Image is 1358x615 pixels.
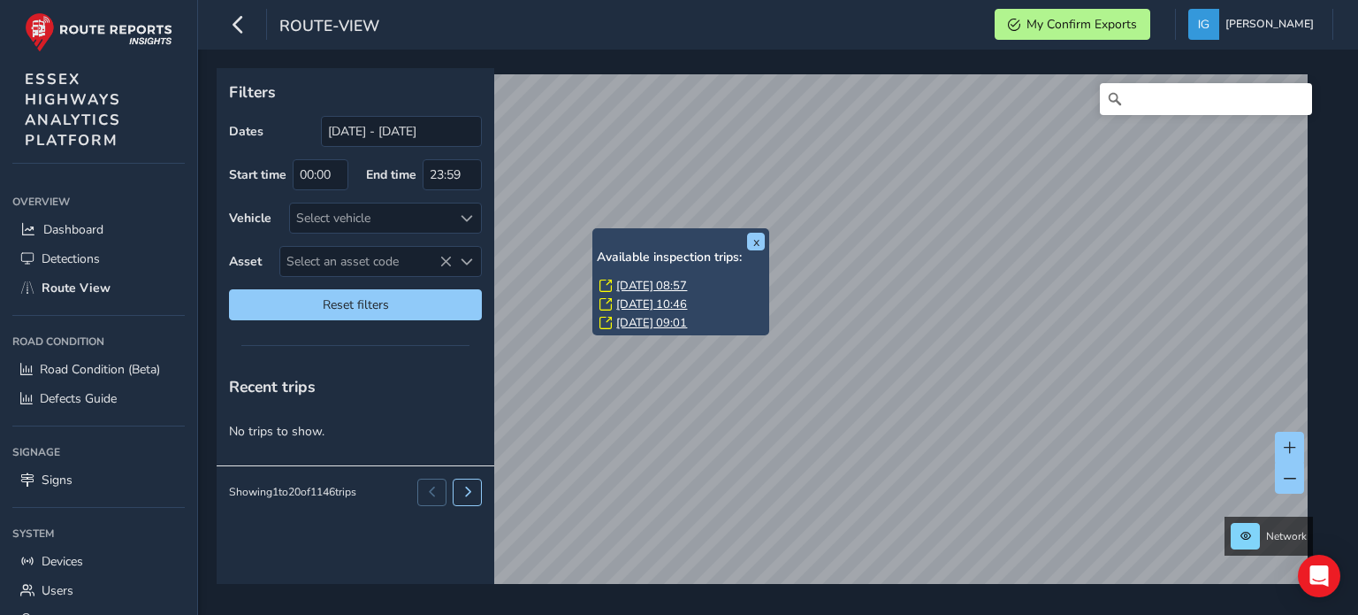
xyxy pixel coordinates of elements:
[12,244,185,273] a: Detections
[223,74,1308,604] canvas: Map
[1188,9,1219,40] img: diamond-layout
[366,166,416,183] label: End time
[229,485,356,499] div: Showing 1 to 20 of 1146 trips
[43,221,103,238] span: Dashboard
[12,576,185,605] a: Users
[1225,9,1314,40] span: [PERSON_NAME]
[616,296,687,312] a: [DATE] 10:46
[616,278,687,294] a: [DATE] 08:57
[12,547,185,576] a: Devices
[229,376,316,397] span: Recent trips
[12,439,185,465] div: Signage
[279,15,379,40] span: route-view
[1100,83,1312,115] input: Search
[40,361,160,378] span: Road Condition (Beta)
[290,204,452,233] div: Select vehicle
[1026,16,1137,33] span: My Confirm Exports
[229,81,482,104] p: Filters
[616,315,687,331] a: [DATE] 09:01
[229,253,262,270] label: Asset
[229,289,482,320] button: Reset filters
[25,69,121,150] span: ESSEX HIGHWAYS ANALYTICS PLATFORM
[40,390,117,407] span: Defects Guide
[42,582,73,599] span: Users
[12,328,185,355] div: Road Condition
[229,166,286,183] label: Start time
[42,280,111,296] span: Route View
[42,250,100,267] span: Detections
[12,384,185,413] a: Defects Guide
[42,553,83,570] span: Devices
[597,250,765,265] h6: Available inspection trips:
[229,210,271,227] label: Vehicle
[12,188,185,215] div: Overview
[242,296,469,313] span: Reset filters
[25,12,172,52] img: rr logo
[1188,9,1320,40] button: [PERSON_NAME]
[12,465,185,495] a: Signs
[1298,555,1340,597] div: Open Intercom Messenger
[42,472,72,488] span: Signs
[12,520,185,547] div: System
[229,123,263,140] label: Dates
[995,9,1150,40] button: My Confirm Exports
[452,247,481,276] div: Select an asset code
[12,355,185,384] a: Road Condition (Beta)
[747,233,765,250] button: x
[217,410,494,453] p: No trips to show.
[12,273,185,303] a: Route View
[12,215,185,244] a: Dashboard
[1266,529,1307,543] span: Network
[280,247,452,276] span: Select an asset code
